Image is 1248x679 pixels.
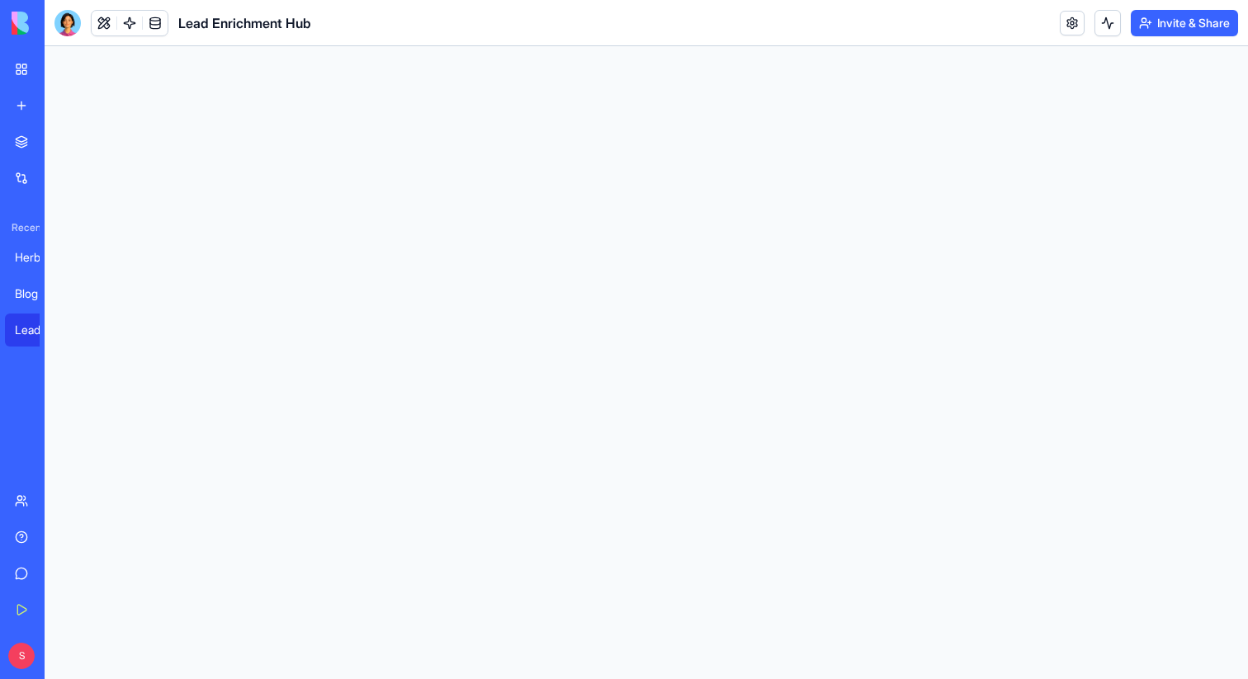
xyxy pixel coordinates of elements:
[15,322,61,338] div: Lead Enrichment Hub
[12,12,114,35] img: logo
[1131,10,1238,36] button: Invite & Share
[178,13,311,33] span: Lead Enrichment Hub
[8,643,35,669] span: S
[5,221,40,234] span: Recent
[5,241,71,274] a: Herbal Wellness Portal
[5,314,71,347] a: Lead Enrichment Hub
[15,285,61,302] div: Blog Generation Pro
[5,277,71,310] a: Blog Generation Pro
[15,249,61,266] div: Herbal Wellness Portal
